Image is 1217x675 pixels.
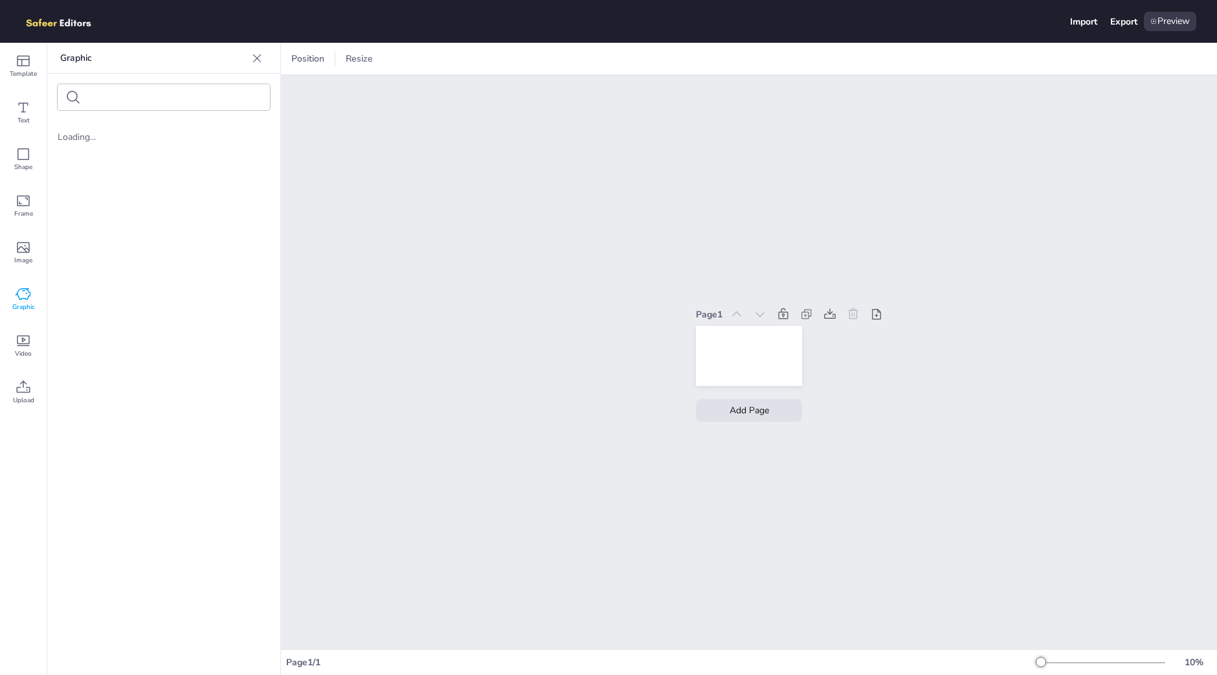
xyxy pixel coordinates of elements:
[17,115,30,126] span: Text
[1070,16,1097,28] div: Import
[10,69,37,79] span: Template
[13,395,34,406] span: Upload
[286,656,1041,669] div: Page 1 / 1
[12,302,35,312] span: Graphic
[14,255,32,266] span: Image
[1144,12,1196,31] div: Preview
[696,308,722,321] div: Page 1
[289,52,327,65] span: Position
[21,12,110,31] img: logo.png
[15,349,32,359] span: Video
[696,399,802,422] div: Add Page
[60,43,247,74] p: Graphic
[1110,16,1137,28] div: Export
[343,52,375,65] span: Resize
[14,209,33,219] span: Frame
[58,131,270,143] div: Loading...
[1178,656,1209,669] div: 10 %
[14,162,32,172] span: Shape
